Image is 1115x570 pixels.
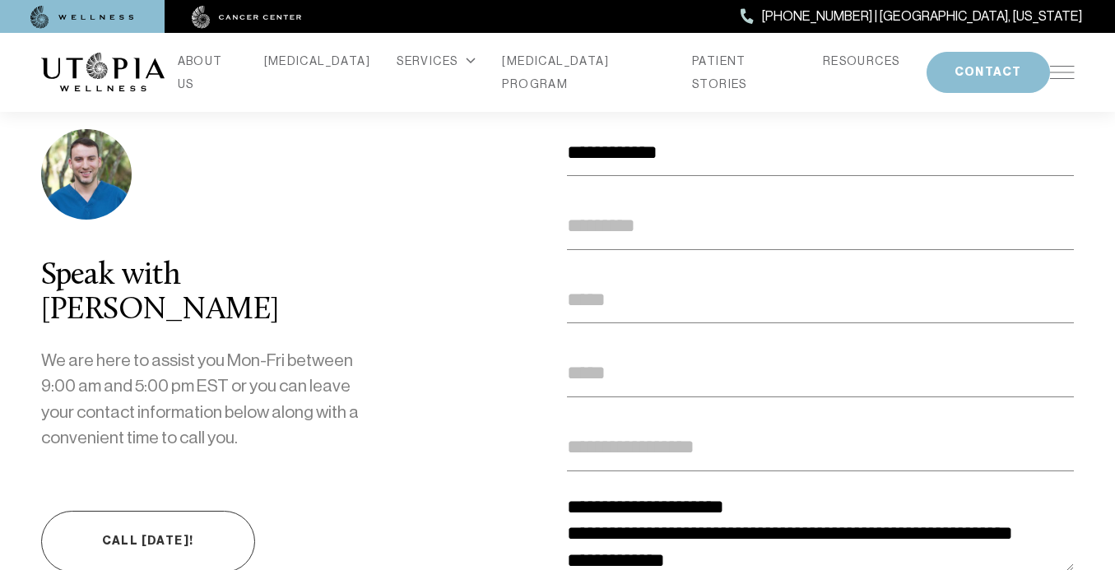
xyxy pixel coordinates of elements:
[692,49,797,95] a: PATIENT STORIES
[264,49,371,72] a: [MEDICAL_DATA]
[927,52,1050,93] button: CONTACT
[502,49,666,95] a: [MEDICAL_DATA] PROGRAM
[41,129,132,220] img: photo
[741,6,1082,27] a: [PHONE_NUMBER] | [GEOGRAPHIC_DATA], [US_STATE]
[1050,66,1075,79] img: icon-hamburger
[192,6,302,29] img: cancer center
[41,348,373,452] p: We are here to assist you Mon-Fri between 9:00 am and 5:00 pm EST or you can leave your contact i...
[178,49,238,95] a: ABOUT US
[30,6,134,29] img: wellness
[41,53,165,92] img: logo
[762,6,1082,27] span: [PHONE_NUMBER] | [GEOGRAPHIC_DATA], [US_STATE]
[41,259,373,328] div: Speak with [PERSON_NAME]
[823,49,900,72] a: RESOURCES
[397,49,476,72] div: SERVICES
